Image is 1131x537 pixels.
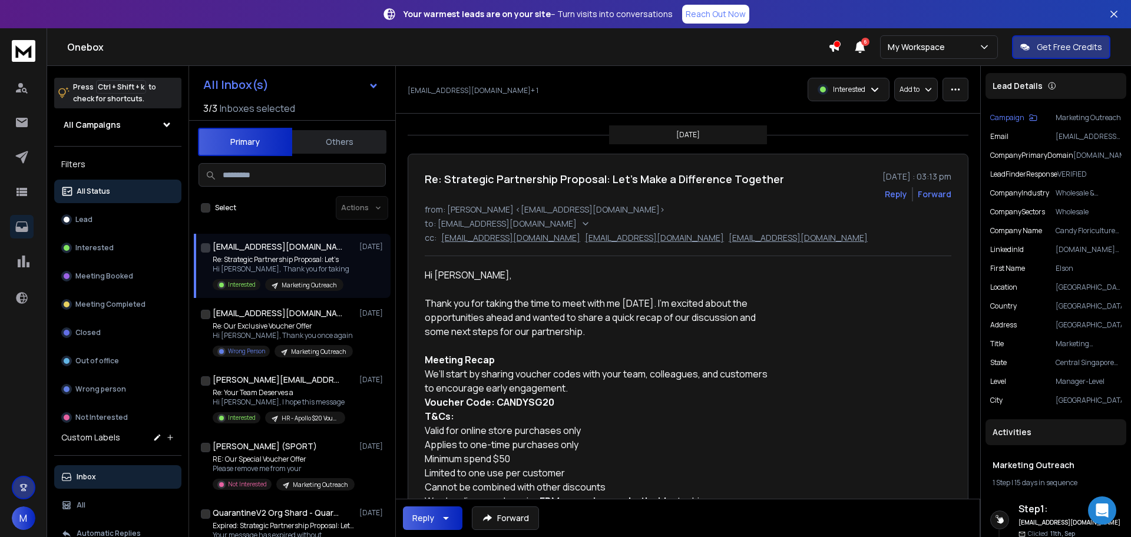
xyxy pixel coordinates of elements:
[75,271,133,281] p: Meeting Booked
[990,320,1017,330] p: address
[425,171,784,187] h1: Re: Strategic Partnership Proposal: Let’s Make a Difference Together
[54,321,181,344] button: Closed
[1056,283,1122,292] p: [GEOGRAPHIC_DATA], Central Singapore Community Development Council, [GEOGRAPHIC_DATA]
[293,480,348,489] p: Marketing Outreach
[1056,132,1122,141] p: [EMAIL_ADDRESS][DOMAIN_NAME]
[54,493,181,517] button: All
[1014,478,1077,488] span: 15 days in sequence
[686,8,746,20] p: Reach Out Now
[1056,339,1122,349] p: Marketing Communications Manager
[54,465,181,489] button: Inbox
[213,464,354,473] p: Please remove me from your
[1056,396,1122,405] p: [GEOGRAPHIC_DATA]
[359,242,386,251] p: [DATE]
[403,506,462,530] button: Reply
[54,236,181,260] button: Interested
[990,301,1017,311] p: country
[990,207,1045,217] p: companySectors
[993,478,1010,488] span: 1 Step
[213,521,354,531] p: Expired: Strategic Partnership Proposal: Let’s
[291,347,346,356] p: Marketing Outreach
[990,283,1017,292] p: location
[1056,264,1122,273] p: Elson
[990,188,1049,198] p: companyIndustry
[882,171,951,183] p: [DATE] : 03:13 pm
[213,374,342,386] h1: [PERSON_NAME][EMAIL_ADDRESS][DOMAIN_NAME]
[1056,113,1122,122] p: Marketing Outreach
[990,113,1037,122] button: Campaign
[77,187,110,196] p: All Status
[425,452,769,466] div: Minimum spend $50
[425,396,554,409] strong: Voucher Code: CANDYSG20
[990,245,1024,254] p: linkedinId
[1056,358,1122,367] p: Central Singapore Community Development Council
[899,85,920,94] p: Add to
[993,80,1043,92] p: Lead Details
[729,232,868,244] p: [EMAIL_ADDRESS][DOMAIN_NAME]
[425,296,769,353] div: Thank you for taking the time to meet with me [DATE]. I’m excited about the opportunities ahead a...
[885,188,907,200] button: Reply
[213,397,345,407] p: Hi [PERSON_NAME], I hope this message
[888,41,950,53] p: My Workspace
[75,413,128,422] p: Not Interested
[676,130,700,140] p: [DATE]
[96,80,146,94] span: Ctrl + Shift + k
[213,440,317,452] h1: [PERSON_NAME] (SPORT)
[404,8,551,19] strong: Your warmest leads are on your site
[75,300,145,309] p: Meeting Completed
[990,151,1073,160] p: companyPrimaryDomain
[213,388,345,397] p: Re: Your Team Deserves a
[12,506,35,530] button: M
[213,331,353,340] p: Hi [PERSON_NAME], Thank you once again
[990,264,1025,273] p: First Name
[215,203,236,213] label: Select
[54,293,181,316] button: Meeting Completed
[282,414,338,423] p: HR - Apollo $20 Voucher
[861,38,869,46] span: 6
[425,466,769,480] div: Limited to one use per customer
[73,81,156,105] p: Press to check for shortcuts.
[213,241,342,253] h1: [EMAIL_ADDRESS][DOMAIN_NAME] +1
[75,356,119,366] p: Out of office
[54,156,181,173] h3: Filters
[990,358,1007,367] p: state
[228,413,256,422] p: Interested
[425,218,578,230] p: to: [EMAIL_ADDRESS][DOMAIN_NAME]
[408,86,538,95] p: [EMAIL_ADDRESS][DOMAIN_NAME] + 1
[1037,41,1102,53] p: Get Free Credits
[425,204,951,216] p: from: [PERSON_NAME] <[EMAIL_ADDRESS][DOMAIN_NAME]>
[1056,245,1122,254] p: [DOMAIN_NAME][URL]
[54,208,181,231] button: Lead
[1012,35,1110,59] button: Get Free Credits
[1057,170,1122,179] p: VERIFIED
[61,432,120,443] h3: Custom Labels
[1056,188,1122,198] p: Wholesale & Distribution
[54,113,181,137] button: All Campaigns
[77,500,85,510] p: All
[213,264,349,274] p: Hi [PERSON_NAME], Thank you for taking
[75,328,101,337] p: Closed
[425,423,769,437] div: Valid for online store purchases only
[359,375,386,384] p: [DATE]
[833,85,865,94] p: Interested
[213,455,354,464] p: RE: Our Special Voucher Offer
[198,128,292,156] button: Primary
[1056,301,1122,311] p: [GEOGRAPHIC_DATA]
[425,494,769,536] div: We also discussed running to drive awareness and engagement.
[540,495,677,508] strong: EDM campaigns on both sides
[990,226,1042,236] p: Company Name
[292,129,386,155] button: Others
[986,419,1126,445] div: Activities
[213,307,342,319] h1: [EMAIL_ADDRESS][DOMAIN_NAME]
[918,188,951,200] div: Forward
[54,406,181,429] button: Not Interested
[220,101,295,115] h3: Inboxes selected
[990,377,1006,386] p: level
[425,367,769,395] div: We’ll start by sharing voucher codes with your team, colleagues, and customers to encourage early...
[1056,377,1122,386] p: Manager-Level
[1018,518,1122,527] h6: [EMAIL_ADDRESS][DOMAIN_NAME]
[990,132,1008,141] p: Email
[54,349,181,373] button: Out of office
